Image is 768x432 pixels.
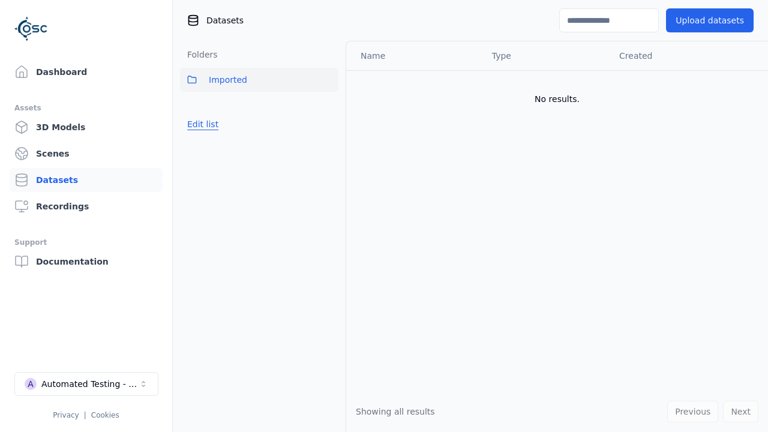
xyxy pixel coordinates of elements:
[10,60,163,84] a: Dashboard
[482,41,610,70] th: Type
[346,41,482,70] th: Name
[14,12,48,46] img: Logo
[41,378,139,390] div: Automated Testing - Playwright
[10,194,163,218] a: Recordings
[14,372,158,396] button: Select a workspace
[14,101,158,115] div: Assets
[14,235,158,250] div: Support
[10,168,163,192] a: Datasets
[209,73,247,87] span: Imported
[10,142,163,166] a: Scenes
[10,250,163,274] a: Documentation
[180,68,338,92] button: Imported
[10,115,163,139] a: 3D Models
[666,8,754,32] button: Upload datasets
[180,49,218,61] h3: Folders
[356,407,435,416] span: Showing all results
[25,378,37,390] div: A
[610,41,749,70] th: Created
[84,411,86,419] span: |
[206,14,244,26] span: Datasets
[53,411,79,419] a: Privacy
[180,113,226,135] button: Edit list
[91,411,119,419] a: Cookies
[346,70,768,128] td: No results.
